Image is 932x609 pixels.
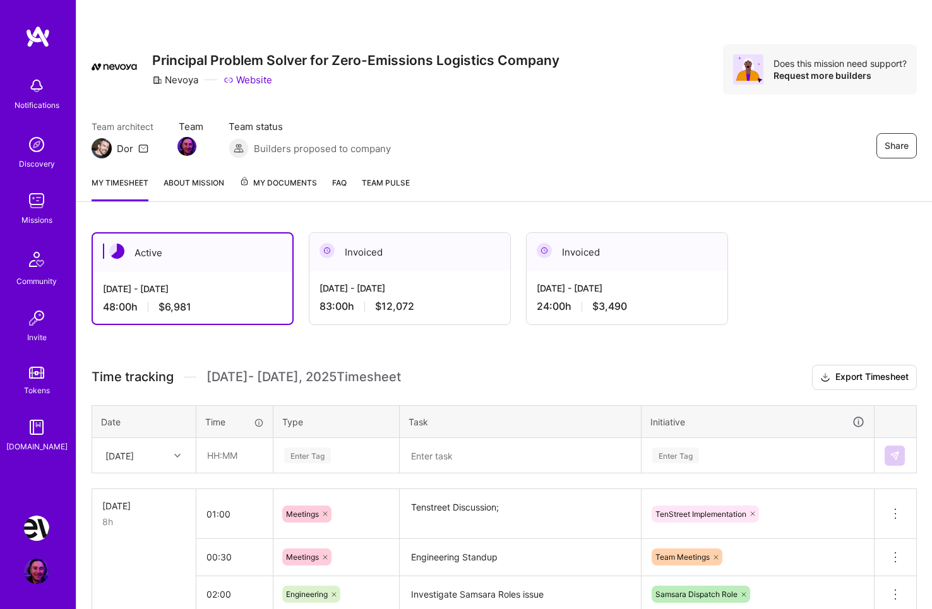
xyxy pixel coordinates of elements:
img: Team Member Avatar [177,137,196,156]
img: Invite [24,305,49,331]
span: Engineering [286,589,328,599]
a: Website [224,73,272,86]
textarea: Tenstreet Discussion; [401,490,640,538]
div: Invoiced [527,233,727,271]
button: Share [876,133,917,158]
div: 48:00 h [103,300,282,314]
img: Avatar [733,54,763,85]
div: 8h [102,515,186,528]
div: Missions [21,213,52,227]
div: Enter Tag [652,446,699,465]
span: Samsara Dispatch Role [655,589,738,599]
img: Submit [890,451,900,461]
span: $6,981 [158,300,191,314]
th: Date [92,405,196,438]
img: Company Logo [92,63,137,71]
a: User Avatar [21,559,52,584]
span: My Documents [239,176,317,190]
input: HH:MM [197,439,272,472]
div: Nevoya [152,73,198,86]
span: Share [885,139,909,152]
a: FAQ [332,176,347,201]
div: Time [205,415,264,429]
span: Team [179,120,203,133]
th: Type [273,405,400,438]
span: TenStreet Implementation [655,509,746,519]
img: User Avatar [24,559,49,584]
a: Team Pulse [362,176,410,201]
div: Dor [117,142,133,155]
a: Nevoya: Principal Problem Solver for Zero-Emissions Logistics Company [21,516,52,541]
img: Builders proposed to company [229,138,249,158]
div: Tokens [24,384,50,397]
div: [DATE] - [DATE] [320,281,500,295]
img: Community [21,244,52,275]
h3: Principal Problem Solver for Zero-Emissions Logistics Company [152,52,559,68]
span: Time tracking [92,369,174,385]
div: Enter Tag [284,446,331,465]
a: My timesheet [92,176,148,201]
img: teamwork [24,188,49,213]
img: Nevoya: Principal Problem Solver for Zero-Emissions Logistics Company [24,516,49,541]
a: About Mission [164,176,224,201]
a: Team Member Avatar [179,136,195,157]
div: Does this mission need support? [774,57,907,69]
i: icon CompanyGray [152,75,162,85]
span: [DATE] - [DATE] , 2025 Timesheet [206,369,401,385]
img: Team Architect [92,138,112,158]
span: Meetings [286,552,319,562]
span: $3,490 [592,300,627,313]
div: [DATE] - [DATE] [103,282,282,295]
img: Invoiced [537,243,552,258]
img: logo [25,25,51,48]
img: bell [24,73,49,98]
div: Initiative [650,415,865,429]
div: Invoiced [309,233,510,271]
a: My Documents [239,176,317,201]
img: guide book [24,415,49,440]
span: Team architect [92,120,153,133]
span: Team status [229,120,391,133]
div: [DATE] - [DATE] [537,281,717,295]
img: Active [109,244,124,259]
textarea: Engineering Standup [401,540,640,575]
img: Invoiced [320,243,335,258]
div: 24:00 h [537,300,717,313]
span: Meetings [286,509,319,519]
th: Task [400,405,642,438]
div: [DATE] [105,449,134,462]
div: [DOMAIN_NAME] [6,440,68,453]
input: HH:MM [196,540,273,574]
span: Team Meetings [655,552,710,562]
div: Notifications [15,98,59,112]
div: Invite [27,331,47,344]
div: Active [93,234,292,272]
div: 83:00 h [320,300,500,313]
span: Team Pulse [362,178,410,187]
img: discovery [24,132,49,157]
button: Export Timesheet [812,365,917,390]
input: HH:MM [196,497,273,531]
img: tokens [29,367,44,379]
i: icon Chevron [174,452,181,459]
div: Community [16,275,57,288]
div: [DATE] [102,499,186,512]
div: Discovery [19,157,55,170]
span: $12,072 [375,300,414,313]
span: Builders proposed to company [254,142,391,155]
div: Request more builders [774,69,907,81]
i: icon Download [820,371,830,384]
i: icon Mail [138,143,148,153]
